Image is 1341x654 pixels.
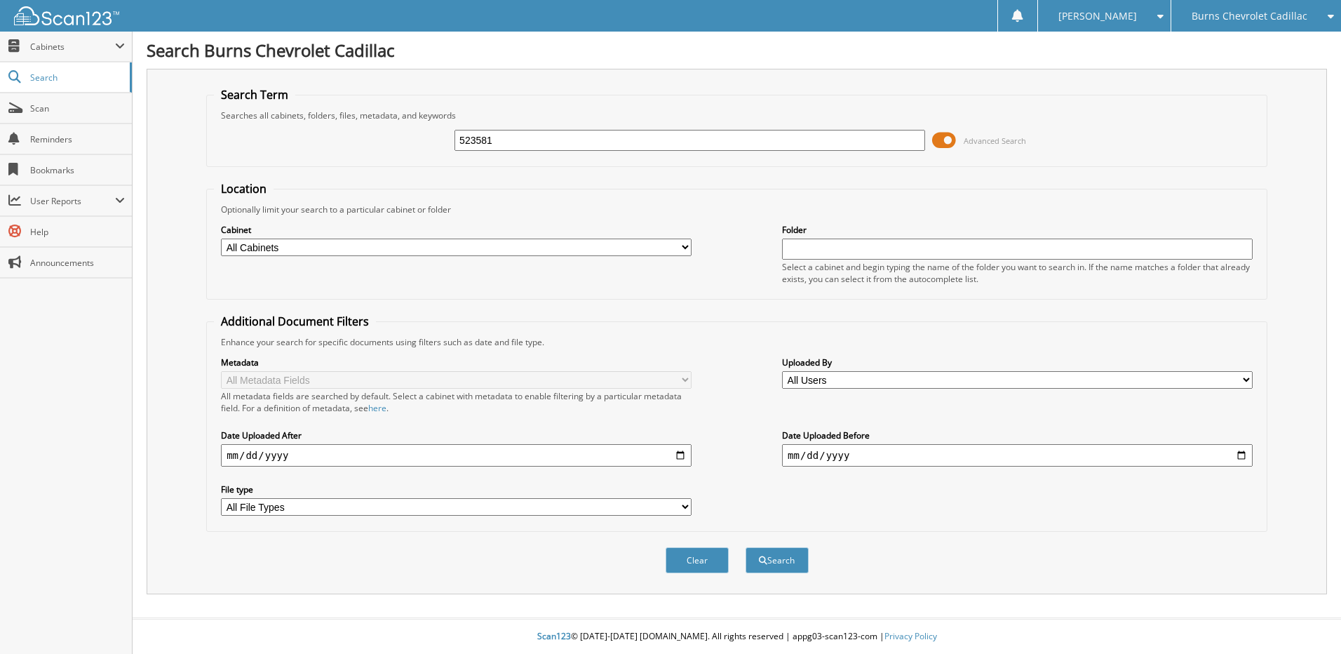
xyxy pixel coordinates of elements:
[214,336,1260,348] div: Enhance your search for specific documents using filters such as date and file type.
[221,390,692,414] div: All metadata fields are searched by default. Select a cabinet with metadata to enable filtering b...
[1058,12,1137,20] span: [PERSON_NAME]
[782,444,1253,467] input: end
[214,203,1260,215] div: Optionally limit your search to a particular cabinet or folder
[214,87,295,102] legend: Search Term
[746,547,809,573] button: Search
[30,102,125,114] span: Scan
[30,257,125,269] span: Announcements
[133,620,1341,654] div: © [DATE]-[DATE] [DOMAIN_NAME]. All rights reserved | appg03-scan123-com |
[782,356,1253,368] label: Uploaded By
[214,181,274,196] legend: Location
[782,224,1253,236] label: Folder
[214,109,1260,121] div: Searches all cabinets, folders, files, metadata, and keywords
[221,483,692,495] label: File type
[30,133,125,145] span: Reminders
[782,261,1253,285] div: Select a cabinet and begin typing the name of the folder you want to search in. If the name match...
[30,41,115,53] span: Cabinets
[214,314,376,329] legend: Additional Document Filters
[221,356,692,368] label: Metadata
[537,630,571,642] span: Scan123
[221,444,692,467] input: start
[147,39,1327,62] h1: Search Burns Chevrolet Cadillac
[221,224,692,236] label: Cabinet
[884,630,937,642] a: Privacy Policy
[1271,587,1341,654] iframe: Chat Widget
[964,135,1026,146] span: Advanced Search
[30,164,125,176] span: Bookmarks
[666,547,729,573] button: Clear
[30,195,115,207] span: User Reports
[368,402,386,414] a: here
[14,6,119,25] img: scan123-logo-white.svg
[30,72,123,84] span: Search
[221,429,692,441] label: Date Uploaded After
[30,226,125,238] span: Help
[1192,12,1307,20] span: Burns Chevrolet Cadillac
[782,429,1253,441] label: Date Uploaded Before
